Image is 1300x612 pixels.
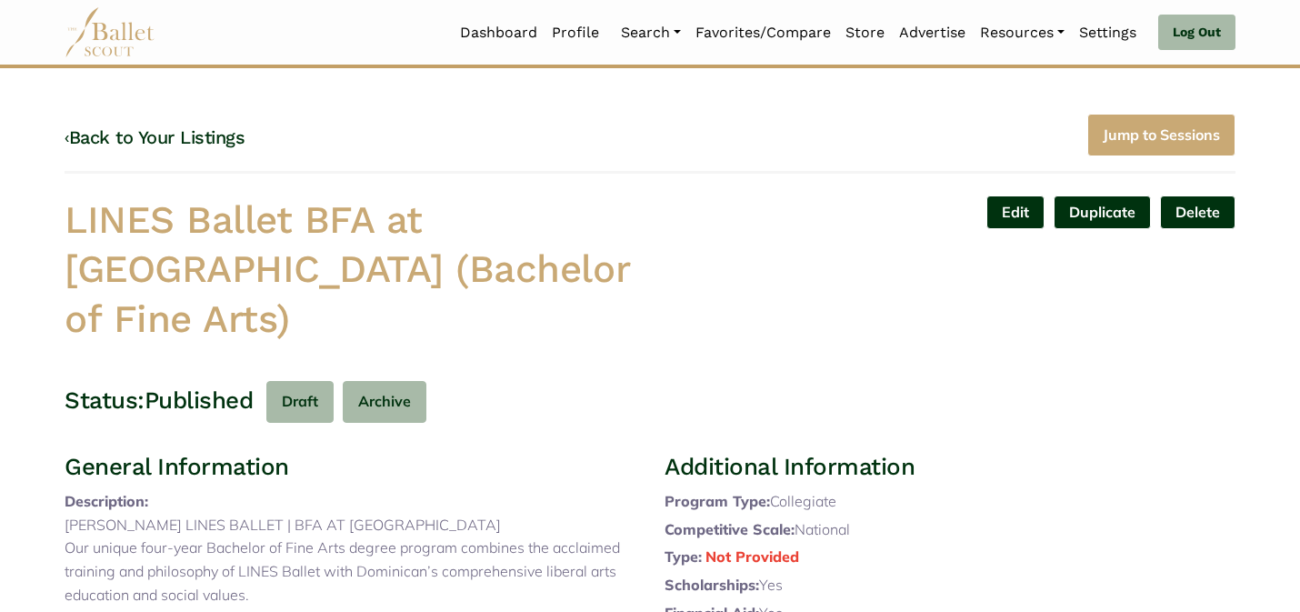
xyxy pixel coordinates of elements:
h3: Additional Information [665,452,1235,483]
a: Edit [986,196,1045,229]
h3: Published [145,386,254,416]
h1: LINES Ballet BFA at [GEOGRAPHIC_DATA] (Bachelor of Fine Arts) [65,196,635,345]
a: Log Out [1158,15,1235,51]
button: Draft [266,381,334,424]
p: Collegiate [665,490,1235,514]
button: Archive [343,381,426,424]
p: National [665,518,1235,542]
a: Jump to Sessions [1087,114,1235,156]
span: Program Type: [665,492,770,510]
a: Store [838,14,892,52]
a: Search [614,14,688,52]
a: Settings [1072,14,1144,52]
span: Type: [665,547,702,566]
a: Duplicate [1054,196,1151,229]
a: Advertise [892,14,973,52]
h3: General Information [65,452,635,483]
span: Description: [65,492,148,510]
h3: Status: [65,386,145,416]
span: Scholarships: [665,576,759,594]
a: Dashboard [453,14,545,52]
code: ‹ [65,125,69,148]
span: Not Provided [705,547,799,566]
span: Competitive Scale: [665,520,795,538]
p: Yes [665,574,1235,597]
a: Favorites/Compare [688,14,838,52]
a: Profile [545,14,606,52]
a: Resources [973,14,1072,52]
button: Delete [1160,196,1235,229]
a: ‹Back to Your Listings [65,126,245,148]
